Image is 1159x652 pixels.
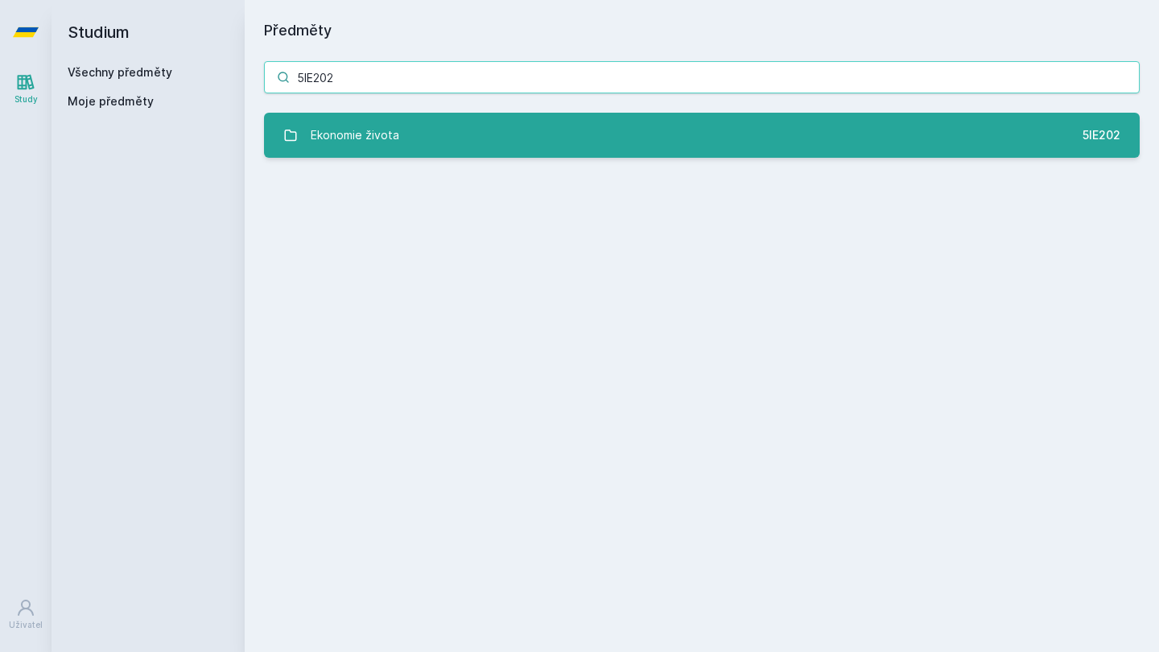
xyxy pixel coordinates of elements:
[68,93,154,109] span: Moje předměty
[68,65,172,79] a: Všechny předměty
[264,19,1140,42] h1: Předměty
[1083,127,1120,143] div: 5IE202
[3,590,48,639] a: Uživatel
[14,93,38,105] div: Study
[9,619,43,631] div: Uživatel
[264,61,1140,93] input: Název nebo ident předmětu…
[3,64,48,113] a: Study
[264,113,1140,158] a: Ekonomie života 5IE202
[311,119,399,151] div: Ekonomie života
